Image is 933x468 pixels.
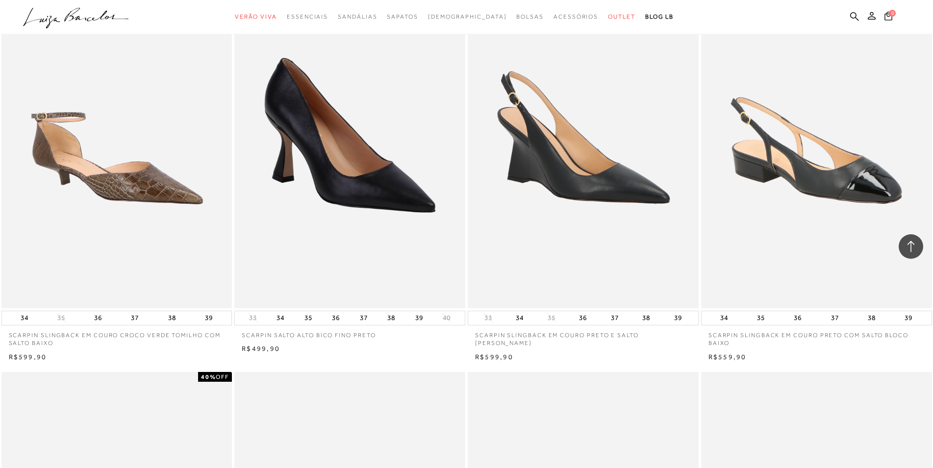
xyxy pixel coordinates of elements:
[554,13,598,20] span: Acessórios
[865,311,879,325] button: 38
[717,311,731,325] button: 34
[338,13,377,20] span: Sandálias
[513,311,527,325] button: 34
[357,311,371,325] button: 37
[428,8,507,26] a: noSubCategoriesText
[608,13,635,20] span: Outlet
[481,313,495,322] button: 33
[1,325,232,348] a: SCARPIN SLINGBACK EM COURO CROCO VERDE TOMILHO COM SALTO BAIXO
[545,313,558,322] button: 35
[246,313,260,322] button: 33
[882,11,895,24] button: 0
[516,8,544,26] a: categoryNavScreenReaderText
[645,8,674,26] a: BLOG LB
[384,311,398,325] button: 38
[235,8,277,26] a: categoryNavScreenReaderText
[18,311,31,325] button: 34
[412,311,426,325] button: 39
[468,325,699,348] a: SCARPIN SLINGBACK EM COURO PRETO E SALTO [PERSON_NAME]
[165,311,179,325] button: 38
[576,311,590,325] button: 36
[242,345,280,352] span: R$499,90
[54,313,68,322] button: 35
[428,13,507,20] span: [DEMOGRAPHIC_DATA]
[902,311,915,325] button: 39
[274,311,287,325] button: 34
[91,311,105,325] button: 36
[554,8,598,26] a: categoryNavScreenReaderText
[201,373,216,380] strong: 40%
[754,311,768,325] button: 35
[235,13,277,20] span: Verão Viva
[387,13,418,20] span: Sapatos
[9,353,47,361] span: R$599,90
[889,10,896,17] span: 0
[516,13,544,20] span: Bolsas
[302,311,315,325] button: 35
[671,311,685,325] button: 39
[234,325,465,340] a: SCARPIN SALTO ALTO BICO FINO PRETO
[828,311,842,325] button: 37
[216,373,229,380] span: OFF
[701,325,932,348] a: SCARPIN SLINGBACK EM COURO PRETO COM SALTO BLOCO BAIXO
[608,8,635,26] a: categoryNavScreenReaderText
[440,313,454,322] button: 40
[287,8,328,26] a: categoryNavScreenReaderText
[287,13,328,20] span: Essenciais
[639,311,653,325] button: 38
[202,311,216,325] button: 39
[128,311,142,325] button: 37
[608,311,622,325] button: 37
[645,13,674,20] span: BLOG LB
[708,353,747,361] span: R$559,90
[338,8,377,26] a: categoryNavScreenReaderText
[791,311,805,325] button: 36
[329,311,343,325] button: 36
[387,8,418,26] a: categoryNavScreenReaderText
[475,353,513,361] span: R$599,90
